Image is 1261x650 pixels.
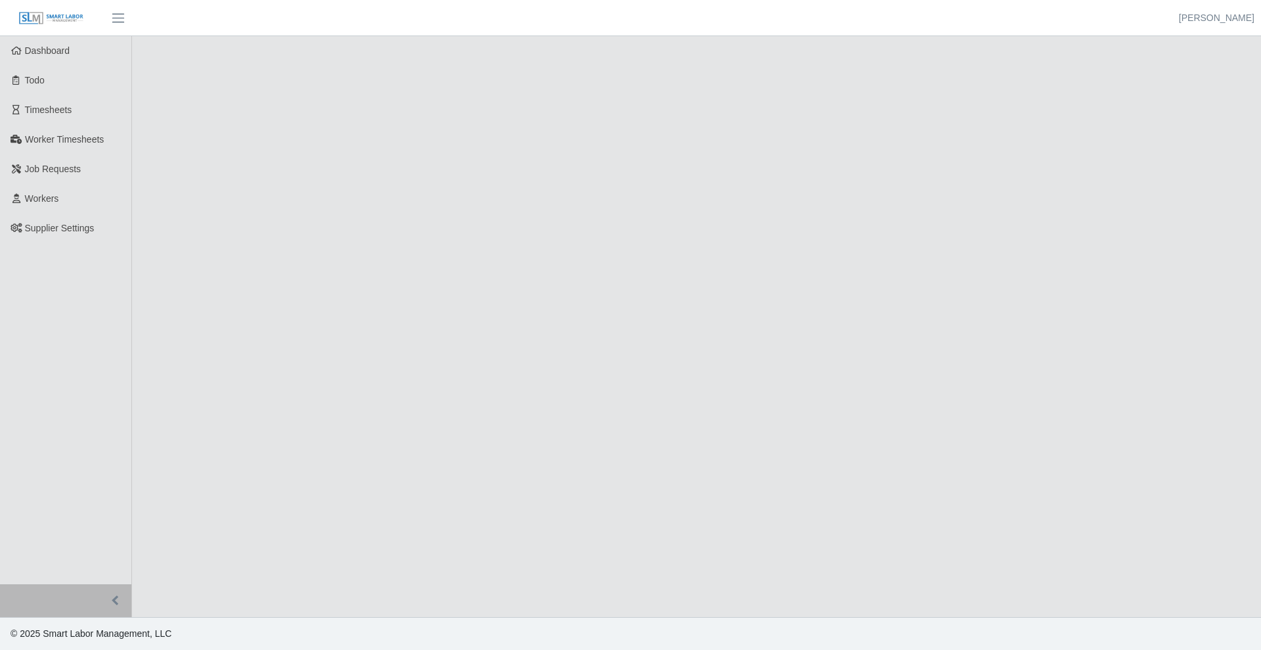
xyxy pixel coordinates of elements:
[25,45,70,56] span: Dashboard
[25,164,81,174] span: Job Requests
[18,11,84,26] img: SLM Logo
[1179,11,1254,25] a: [PERSON_NAME]
[25,75,45,85] span: Todo
[25,104,72,115] span: Timesheets
[25,134,104,145] span: Worker Timesheets
[25,193,59,204] span: Workers
[11,628,171,639] span: © 2025 Smart Labor Management, LLC
[25,223,95,233] span: Supplier Settings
